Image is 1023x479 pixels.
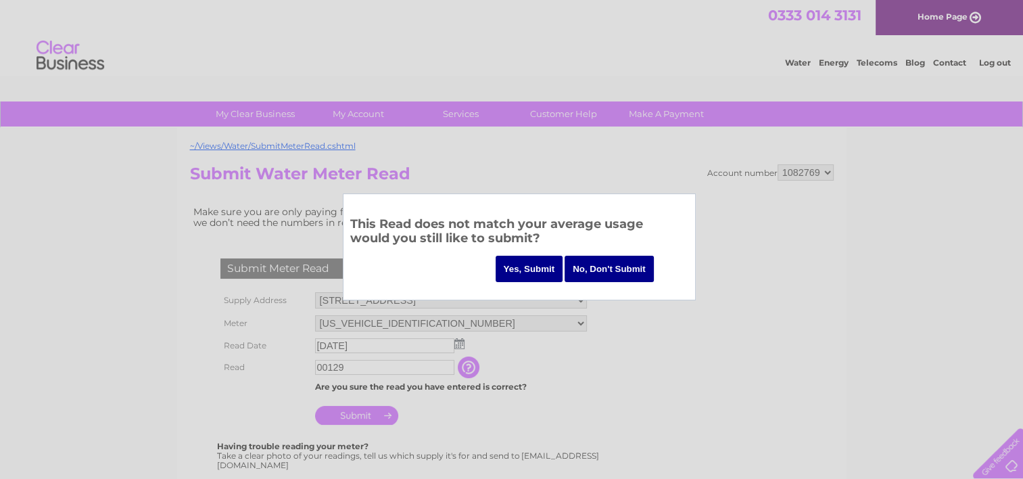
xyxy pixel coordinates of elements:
[905,58,925,68] a: Blog
[36,35,105,76] img: logo.png
[193,7,832,66] div: Clear Business is a trading name of Verastar Limited (registered in [GEOGRAPHIC_DATA] No. 3667643...
[768,7,861,24] a: 0333 014 3131
[857,58,897,68] a: Telecoms
[565,256,654,282] input: No, Don't Submit
[933,58,966,68] a: Contact
[350,214,688,252] h3: This Read does not match your average usage would you still like to submit?
[785,58,811,68] a: Water
[978,58,1010,68] a: Log out
[819,58,849,68] a: Energy
[496,256,563,282] input: Yes, Submit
